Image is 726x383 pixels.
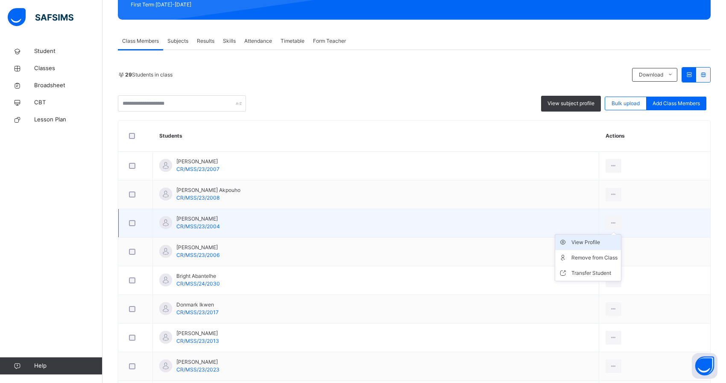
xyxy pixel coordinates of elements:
span: [PERSON_NAME] [176,358,220,366]
span: CR/MSS/23/2006 [176,252,220,258]
span: CR/MSS/24/2030 [176,280,220,287]
span: [PERSON_NAME] [176,215,220,223]
span: CR/MSS/23/2004 [176,223,220,230]
span: Students in class [125,71,173,79]
span: Class Members [122,37,159,45]
img: safsims [8,8,73,26]
span: CR/MSS/23/2017 [176,309,219,315]
button: Open asap [692,353,717,379]
span: Bulk upload [612,100,640,107]
span: Form Teacher [313,37,346,45]
div: Remove from Class [571,253,618,262]
b: 29 [125,71,132,78]
span: Add Class Members [653,100,700,107]
span: Classes [34,64,102,73]
th: Actions [599,121,710,152]
span: [PERSON_NAME] Akpouho [176,186,240,194]
span: CR/MSS/23/2013 [176,338,219,344]
span: [PERSON_NAME] [176,330,219,337]
span: Lesson Plan [34,115,102,124]
span: CBT [34,98,102,107]
span: Attendance [244,37,272,45]
span: [PERSON_NAME] [176,158,220,165]
span: CR/MSS/23/2023 [176,366,220,373]
span: Results [197,37,214,45]
span: Bright Abantelhe [176,272,220,280]
span: Timetable [281,37,304,45]
span: View subject profile [547,100,594,107]
span: [PERSON_NAME] [176,244,220,251]
span: Broadsheet [34,81,102,90]
div: Transfer Student [571,269,618,277]
span: Student [34,47,102,56]
span: Skills [223,37,236,45]
span: Download [639,71,663,79]
th: Students [153,121,599,152]
span: Help [34,362,102,370]
div: View Profile [571,238,618,247]
span: Subjects [167,37,188,45]
span: CR/MSS/23/2007 [176,166,220,172]
span: Donmark Ikwen [176,301,219,309]
span: CR/MSS/23/2008 [176,194,220,201]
